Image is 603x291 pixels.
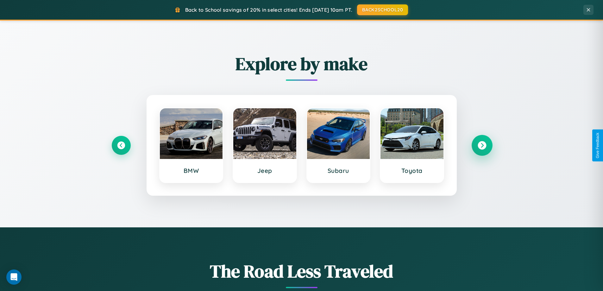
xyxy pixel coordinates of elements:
h3: BMW [166,167,217,174]
div: Open Intercom Messenger [6,269,22,285]
button: BACK2SCHOOL20 [357,4,408,15]
h3: Subaru [313,167,364,174]
h2: Explore by make [112,52,492,76]
div: Give Feedback [595,133,600,158]
h3: Toyota [387,167,437,174]
h1: The Road Less Traveled [112,259,492,283]
h3: Jeep [240,167,290,174]
span: Back to School savings of 20% in select cities! Ends [DATE] 10am PT. [185,7,352,13]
